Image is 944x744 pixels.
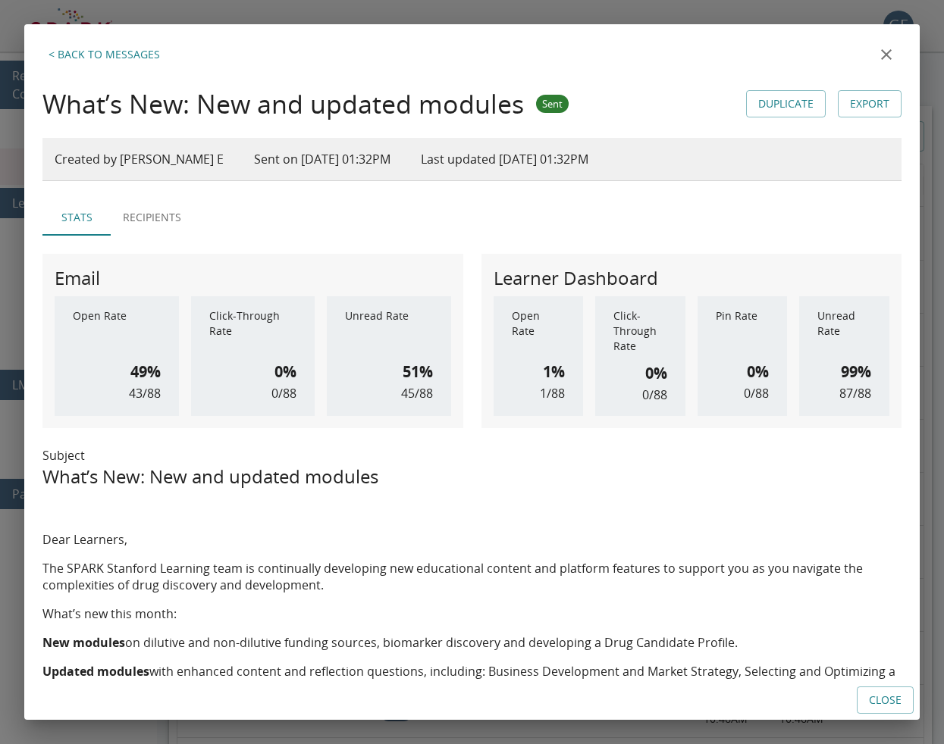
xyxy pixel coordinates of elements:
h4: What’s New: New and updated modules [42,88,524,120]
p: Sent on [DATE] 01:32PM [254,150,390,168]
p: on dilutive and non-dilutive funding sources, biomarker discovery and developing a Drug Candidate... [42,634,902,651]
p: 43 / 88 [129,384,161,402]
button: Back to Messages [42,39,166,70]
p: 45 / 88 [401,384,433,402]
h6: 0% [747,360,769,384]
p: Pin Rate [716,308,770,352]
p: Created by [PERSON_NAME] E [55,150,224,168]
button: Close [857,686,914,714]
h5: Email [55,266,100,290]
p: Open Rate [73,308,161,352]
div: Active Tab [42,199,902,236]
button: Recipients [111,199,193,236]
p: Dear Learners, [42,531,902,548]
p: 0 / 88 [271,384,296,402]
a: Export [838,90,902,118]
h6: 99% [841,360,871,384]
p: What’s new this month: [42,605,902,622]
p: Open Rate [512,308,566,352]
p: with enhanced content and reflection questions, including: Business Development and Market Strate... [42,663,902,696]
p: Click-Through Rate [613,308,667,354]
p: Unread Rate [817,308,871,352]
p: 87 / 88 [839,384,871,402]
h6: 1% [543,360,565,384]
p: Click-Through Rate [209,308,297,352]
p: 1 / 88 [540,384,565,402]
p: 0 / 88 [642,386,667,404]
p: 0 / 88 [744,384,769,402]
span: Sent [536,97,569,111]
strong: New modules [42,634,125,651]
p: The SPARK Stanford Learning team is continually developing new educational content and platform f... [42,560,902,593]
h5: Learner Dashboard [494,266,658,290]
h6: 0% [274,360,296,384]
h6: 49% [130,360,161,384]
button: close [871,39,902,70]
p: Subject [42,446,902,464]
h6: 51% [403,360,433,384]
button: Duplicate [746,90,826,118]
p: Unread Rate [345,308,433,352]
h6: 0% [645,361,667,386]
strong: Updated modules [42,663,149,680]
p: Last updated [DATE] 01:32PM [421,150,588,168]
button: Stats [42,199,111,236]
h5: What’s New: New and updated modules [42,464,902,489]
